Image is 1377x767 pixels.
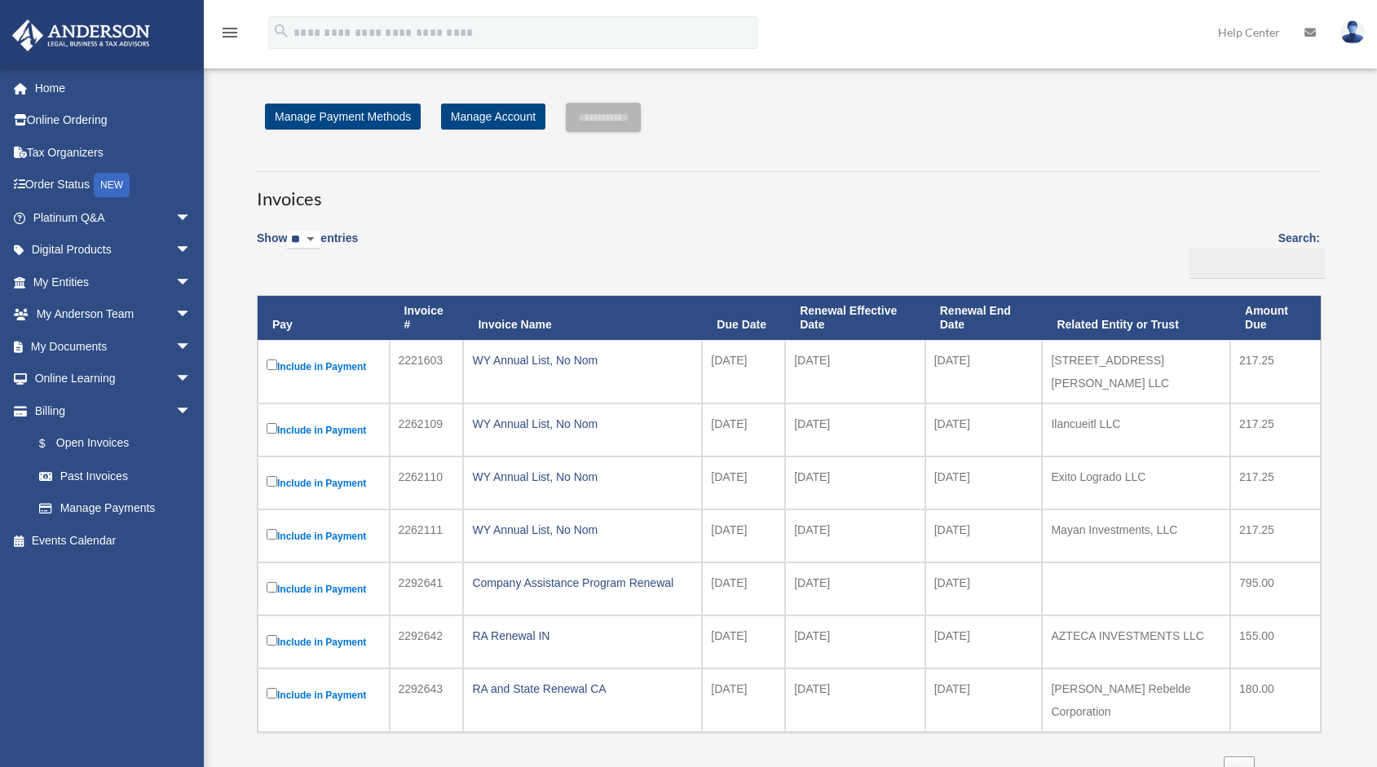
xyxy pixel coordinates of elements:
td: [DATE] [702,456,785,509]
div: Company Assistance Program Renewal [472,571,693,594]
td: 217.25 [1230,456,1321,509]
input: Include in Payment [267,688,277,699]
a: Manage Account [441,104,545,130]
th: Related Entity or Trust: activate to sort column ascending [1042,296,1230,340]
label: Show entries [257,228,358,266]
td: 217.25 [1230,403,1321,456]
span: arrow_drop_down [175,363,208,396]
td: AZTECA INVESTMENTS LLC [1042,615,1230,668]
h3: Invoices [257,171,1320,212]
div: WY Annual List, No Nom [472,349,693,372]
label: Include in Payment [267,473,381,493]
td: [DATE] [785,668,925,732]
td: [DATE] [925,340,1043,403]
a: Digital Productsarrow_drop_down [11,234,216,267]
td: [DATE] [702,403,785,456]
td: Exito Logrado LLC [1042,456,1230,509]
td: [DATE] [785,456,925,509]
a: Manage Payments [23,492,208,525]
label: Search: [1184,228,1320,279]
select: Showentries [287,231,320,249]
td: 217.25 [1230,340,1321,403]
td: [DATE] [702,340,785,403]
input: Include in Payment [267,423,277,434]
input: Include in Payment [267,476,277,487]
label: Include in Payment [267,420,381,440]
img: User Pic [1340,20,1365,44]
a: Online Ordering [11,104,216,137]
td: 2292641 [390,562,464,615]
a: Online Learningarrow_drop_down [11,363,216,395]
td: 180.00 [1230,668,1321,732]
th: Renewal Effective Date: activate to sort column ascending [785,296,925,340]
td: 2262111 [390,509,464,562]
td: 2292642 [390,615,464,668]
span: arrow_drop_down [175,201,208,235]
a: menu [220,29,240,42]
td: [DATE] [925,562,1043,615]
a: Tax Organizers [11,136,216,169]
span: arrow_drop_down [175,234,208,267]
a: $Open Invoices [23,427,200,461]
i: search [272,22,290,40]
td: 795.00 [1230,562,1321,615]
td: [PERSON_NAME] Rebelde Corporation [1042,668,1230,732]
a: My Documentsarrow_drop_down [11,330,216,363]
div: WY Annual List, No Nom [472,412,693,435]
label: Include in Payment [267,579,381,599]
td: [DATE] [925,403,1043,456]
a: Home [11,72,216,104]
span: arrow_drop_down [175,330,208,364]
label: Include in Payment [267,632,381,652]
th: Pay: activate to sort column descending [258,296,390,340]
td: 2262109 [390,403,464,456]
td: 2262110 [390,456,464,509]
label: Include in Payment [267,685,381,705]
td: [DATE] [785,340,925,403]
div: WY Annual List, No Nom [472,518,693,541]
td: [DATE] [702,509,785,562]
th: Invoice Name: activate to sort column ascending [463,296,702,340]
div: NEW [94,173,130,197]
span: arrow_drop_down [175,266,208,299]
div: RA Renewal IN [472,624,693,647]
span: arrow_drop_down [175,395,208,428]
td: [DATE] [925,668,1043,732]
a: Order StatusNEW [11,169,216,202]
td: [DATE] [925,615,1043,668]
a: Manage Payment Methods [265,104,421,130]
input: Search: [1189,249,1326,280]
td: [DATE] [702,615,785,668]
td: 2292643 [390,668,464,732]
div: WY Annual List, No Nom [472,465,693,488]
td: [DATE] [925,509,1043,562]
td: 155.00 [1230,615,1321,668]
td: [DATE] [785,403,925,456]
td: [DATE] [702,562,785,615]
a: Platinum Q&Aarrow_drop_down [11,201,216,234]
a: Past Invoices [23,460,208,492]
input: Include in Payment [267,529,277,540]
div: RA and State Renewal CA [472,677,693,700]
th: Invoice #: activate to sort column ascending [390,296,464,340]
span: $ [48,434,56,454]
i: menu [220,23,240,42]
a: Events Calendar [11,524,216,557]
td: [DATE] [785,615,925,668]
th: Amount Due: activate to sort column ascending [1230,296,1321,340]
a: My Entitiesarrow_drop_down [11,266,216,298]
label: Include in Payment [267,526,381,546]
td: [DATE] [702,668,785,732]
td: Mayan Investments, LLC [1042,509,1230,562]
input: Include in Payment [267,635,277,646]
img: Anderson Advisors Platinum Portal [7,20,155,51]
label: Include in Payment [267,356,381,377]
th: Due Date: activate to sort column ascending [702,296,785,340]
td: [DATE] [785,509,925,562]
a: My Anderson Teamarrow_drop_down [11,298,216,331]
td: Ilancueitl LLC [1042,403,1230,456]
input: Include in Payment [267,582,277,593]
td: 2221603 [390,340,464,403]
input: Include in Payment [267,359,277,370]
td: [DATE] [785,562,925,615]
